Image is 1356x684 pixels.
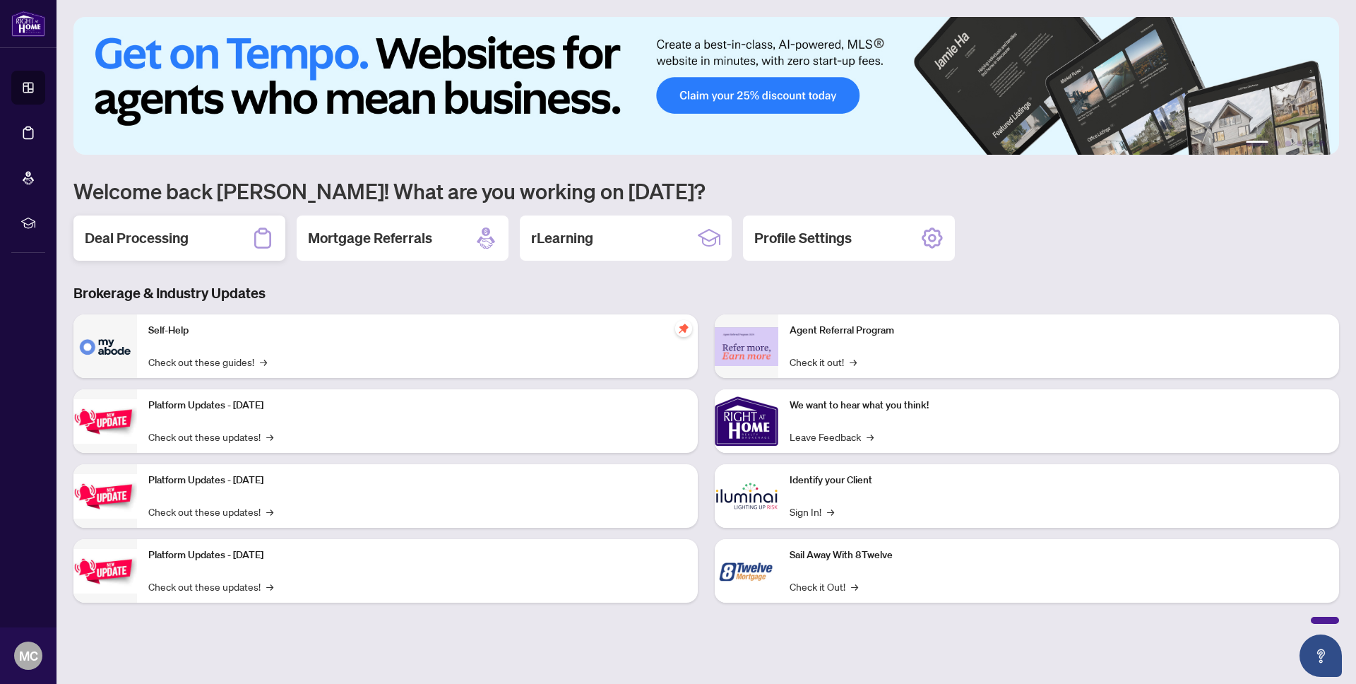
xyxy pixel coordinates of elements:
h3: Brokerage & Industry Updates [73,283,1339,303]
a: Check it Out!→ [790,579,858,594]
button: 6 [1319,141,1325,146]
a: Check it out!→ [790,354,857,370]
img: logo [11,11,45,37]
a: Check out these updates!→ [148,504,273,519]
button: Open asap [1299,635,1342,677]
a: Check out these updates!→ [148,429,273,444]
span: pushpin [675,320,692,337]
h2: rLearning [531,228,593,248]
img: Slide 0 [73,17,1339,155]
span: → [867,429,874,444]
img: Sail Away With 8Twelve [715,539,778,603]
p: Platform Updates - [DATE] [148,473,686,488]
img: Identify your Client [715,464,778,528]
button: 4 [1297,141,1302,146]
img: Platform Updates - June 23, 2025 [73,549,137,594]
img: We want to hear what you think! [715,389,778,453]
p: We want to hear what you think! [790,398,1328,413]
a: Leave Feedback→ [790,429,874,444]
a: Check out these guides!→ [148,354,267,370]
span: → [266,429,273,444]
h1: Welcome back [PERSON_NAME]! What are you working on [DATE]? [73,177,1339,204]
h2: Mortgage Referrals [308,228,432,248]
img: Agent Referral Program [715,327,778,366]
p: Self-Help [148,323,686,338]
img: Self-Help [73,314,137,378]
h2: Profile Settings [754,228,852,248]
span: MC [19,646,38,666]
p: Agent Referral Program [790,323,1328,338]
h2: Deal Processing [85,228,189,248]
span: → [850,354,857,370]
p: Platform Updates - [DATE] [148,398,686,413]
img: Platform Updates - July 21, 2025 [73,399,137,444]
a: Sign In!→ [790,504,834,519]
p: Identify your Client [790,473,1328,488]
span: → [266,579,273,594]
p: Platform Updates - [DATE] [148,548,686,563]
button: 2 [1274,141,1280,146]
button: 1 [1246,141,1268,146]
span: → [260,354,267,370]
img: Platform Updates - July 8, 2025 [73,474,137,519]
button: 5 [1308,141,1314,146]
span: → [827,504,834,519]
span: → [851,579,858,594]
button: 3 [1285,141,1291,146]
a: Check out these updates!→ [148,579,273,594]
p: Sail Away With 8Twelve [790,548,1328,563]
span: → [266,504,273,519]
